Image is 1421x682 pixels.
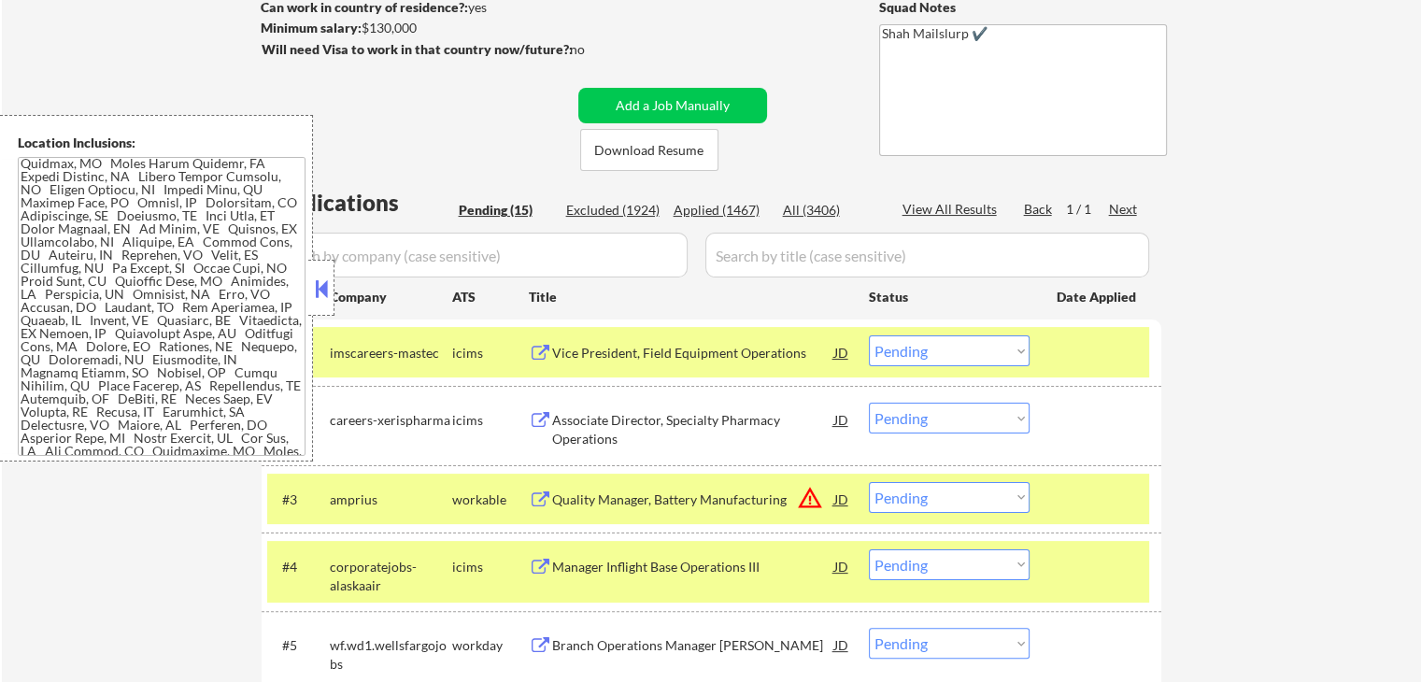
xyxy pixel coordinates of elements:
[566,201,660,220] div: Excluded (1924)
[552,490,834,509] div: Quality Manager, Battery Manufacturing
[330,558,452,594] div: corporatejobs-alaskaair
[452,344,529,362] div: icims
[282,490,315,509] div: #3
[783,201,876,220] div: All (3406)
[452,558,529,576] div: icims
[570,40,623,59] div: no
[267,233,688,277] input: Search by company (case sensitive)
[832,482,851,516] div: JD
[832,335,851,369] div: JD
[552,558,834,576] div: Manager Inflight Base Operations III
[267,192,452,214] div: Applications
[797,485,823,511] button: warning_amber
[1024,200,1054,219] div: Back
[330,288,452,306] div: Company
[262,41,573,57] strong: Will need Visa to work in that country now/future?:
[529,288,851,306] div: Title
[832,403,851,436] div: JD
[674,201,767,220] div: Applied (1467)
[330,411,452,430] div: careers-xerispharma
[330,636,452,673] div: wf.wd1.wellsfargojobs
[552,344,834,362] div: Vice President, Field Equipment Operations
[282,636,315,655] div: #5
[261,19,572,37] div: $130,000
[452,288,529,306] div: ATS
[261,20,362,36] strong: Minimum salary:
[705,233,1149,277] input: Search by title (case sensitive)
[580,129,718,171] button: Download Resume
[452,411,529,430] div: icims
[459,201,552,220] div: Pending (15)
[452,636,529,655] div: workday
[330,344,452,362] div: imscareers-mastec
[832,628,851,661] div: JD
[18,134,306,152] div: Location Inclusions:
[1057,288,1139,306] div: Date Applied
[552,411,834,448] div: Associate Director, Specialty Pharmacy Operations
[330,490,452,509] div: amprius
[1109,200,1139,219] div: Next
[869,279,1030,313] div: Status
[552,636,834,655] div: Branch Operations Manager [PERSON_NAME]
[1066,200,1109,219] div: 1 / 1
[832,549,851,583] div: JD
[282,558,315,576] div: #4
[452,490,529,509] div: workable
[902,200,1002,219] div: View All Results
[578,88,767,123] button: Add a Job Manually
